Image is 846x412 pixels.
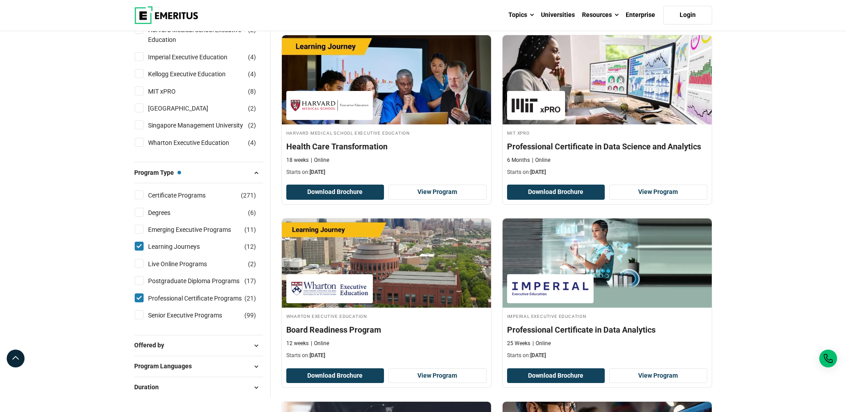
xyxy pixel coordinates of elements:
[244,225,256,235] span: ( )
[530,352,546,358] span: [DATE]
[503,35,712,181] a: Data Science and Analytics Course by MIT xPRO - October 16, 2025 MIT xPRO MIT xPRO Professional C...
[247,226,254,233] span: 11
[507,340,530,347] p: 25 Weeks
[248,138,256,148] span: ( )
[250,139,254,146] span: 4
[250,209,254,216] span: 6
[148,103,226,113] a: [GEOGRAPHIC_DATA]
[247,243,254,250] span: 12
[244,310,256,320] span: ( )
[148,52,245,62] a: Imperial Executive Education
[248,208,256,218] span: ( )
[247,295,254,302] span: 21
[244,293,256,303] span: ( )
[148,293,260,303] a: Professional Certificate Programs
[148,310,240,320] a: Senior Executive Programs
[248,69,256,79] span: ( )
[148,120,261,130] a: Singapore Management University
[247,312,254,319] span: 99
[248,52,256,62] span: ( )
[286,312,487,320] h4: Wharton Executive Education
[507,129,707,136] h4: MIT xPRO
[507,352,707,359] p: Starts on:
[148,138,247,148] a: Wharton Executive Education
[243,192,254,199] span: 271
[286,368,384,383] button: Download Brochure
[507,157,530,164] p: 6 Months
[250,88,254,95] span: 8
[507,324,707,335] h4: Professional Certificate in Data Analytics
[507,312,707,320] h4: Imperial Executive Education
[286,157,309,164] p: 18 weeks
[512,279,589,299] img: Imperial Executive Education
[286,141,487,152] h4: Health Care Transformation
[609,185,707,200] a: View Program
[134,166,263,179] button: Program Type
[148,225,249,235] a: Emerging Executive Programs
[148,208,188,218] a: Degrees
[286,169,487,176] p: Starts on:
[248,103,256,113] span: ( )
[148,276,257,286] a: Postgraduate Diploma Programs
[532,157,550,164] p: Online
[248,259,256,269] span: ( )
[286,185,384,200] button: Download Brochure
[250,105,254,112] span: 2
[286,340,309,347] p: 12 weeks
[250,70,254,78] span: 4
[250,260,254,268] span: 2
[286,352,487,359] p: Starts on:
[248,87,256,96] span: ( )
[248,120,256,130] span: ( )
[503,35,712,124] img: Professional Certificate in Data Science and Analytics | Online Data Science and Analytics Course
[310,169,325,175] span: [DATE]
[286,324,487,335] h4: Board Readiness Program
[530,169,546,175] span: [DATE]
[311,157,329,164] p: Online
[148,242,218,251] a: Learning Journeys
[503,218,712,308] img: Professional Certificate in Data Analytics | Online AI and Machine Learning Course
[507,368,605,383] button: Download Brochure
[507,185,605,200] button: Download Brochure
[512,95,561,115] img: MIT xPRO
[282,218,491,364] a: Leadership Course by Wharton Executive Education - October 16, 2025 Wharton Executive Education W...
[663,6,712,25] a: Login
[250,54,254,61] span: 4
[134,361,199,371] span: Program Languages
[134,339,263,352] button: Offered by
[134,168,181,177] span: Program Type
[148,190,223,200] a: Certificate Programs
[247,277,254,284] span: 17
[507,141,707,152] h4: Professional Certificate in Data Science and Analytics
[503,218,712,364] a: AI and Machine Learning Course by Imperial Executive Education - October 16, 2025 Imperial Execut...
[134,360,263,373] button: Program Languages
[286,129,487,136] h4: Harvard Medical School Executive Education
[311,340,329,347] p: Online
[148,69,243,79] a: Kellogg Executive Education
[310,352,325,358] span: [DATE]
[244,242,256,251] span: ( )
[282,35,491,124] img: Health Care Transformation | Online Healthcare Course
[609,368,707,383] a: View Program
[291,279,368,299] img: Wharton Executive Education
[241,190,256,200] span: ( )
[148,25,262,45] a: Harvard Medical School Executive Education
[134,381,263,394] button: Duration
[250,122,254,129] span: 2
[148,259,225,269] a: Live Online Programs
[244,276,256,286] span: ( )
[388,185,487,200] a: View Program
[148,87,194,96] a: MIT xPRO
[388,368,487,383] a: View Program
[282,35,491,181] a: Healthcare Course by Harvard Medical School Executive Education - October 9, 2025 Harvard Medical...
[134,340,171,350] span: Offered by
[282,218,491,308] img: Board Readiness Program | Online Leadership Course
[291,95,368,115] img: Harvard Medical School Executive Education
[507,169,707,176] p: Starts on:
[532,340,551,347] p: Online
[134,382,166,392] span: Duration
